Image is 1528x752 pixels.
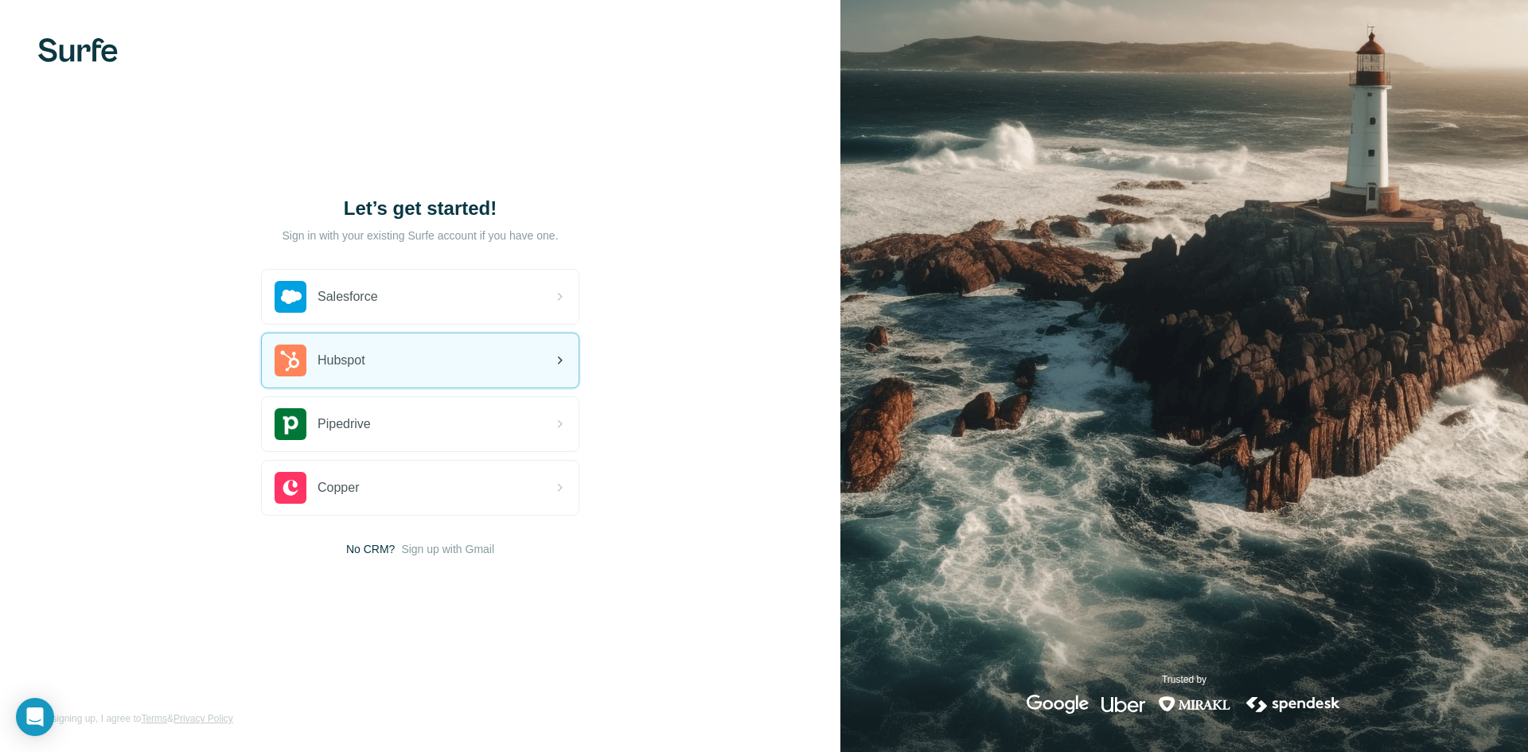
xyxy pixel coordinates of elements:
[318,415,371,434] span: Pipedrive
[16,698,54,736] div: Open Intercom Messenger
[318,478,359,497] span: Copper
[318,351,365,370] span: Hubspot
[318,287,378,306] span: Salesforce
[275,345,306,376] img: hubspot's logo
[38,38,118,62] img: Surfe's logo
[1027,695,1089,714] img: google's logo
[282,228,558,244] p: Sign in with your existing Surfe account if you have one.
[1158,695,1231,714] img: mirakl's logo
[275,281,306,313] img: salesforce's logo
[38,711,233,726] span: By signing up, I agree to &
[1244,695,1343,714] img: spendesk's logo
[275,408,306,440] img: pipedrive's logo
[173,713,233,724] a: Privacy Policy
[261,196,579,221] h1: Let’s get started!
[275,472,306,504] img: copper's logo
[1162,672,1206,687] p: Trusted by
[141,713,167,724] a: Terms
[1101,695,1145,714] img: uber's logo
[401,541,494,557] button: Sign up with Gmail
[346,541,395,557] span: No CRM?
